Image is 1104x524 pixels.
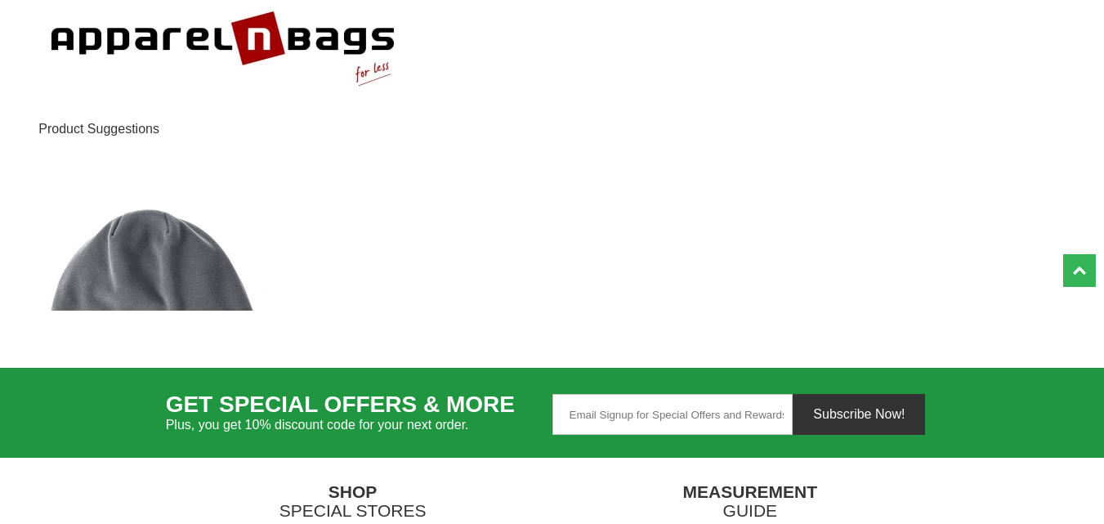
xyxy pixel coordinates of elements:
span: SPECIAL STORES [166,501,540,520]
span: Plus, you get 10% discount code for your next order. [166,414,552,435]
b: MEASUREMENT [683,482,818,501]
span: GUIDE [563,501,937,520]
a: Top [1063,254,1096,287]
a: MEASUREMENTGUIDE [563,482,937,520]
a: SHOPSPECIAL STORES [166,482,540,520]
input: Email Signup for Special Offers and Rewards ! [552,394,793,435]
button: Subscribe Now! [793,394,925,435]
td: Product Suggestions [38,121,159,137]
b: SHOP [329,482,378,501]
h3: Get Special Offers & More [166,394,552,435]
